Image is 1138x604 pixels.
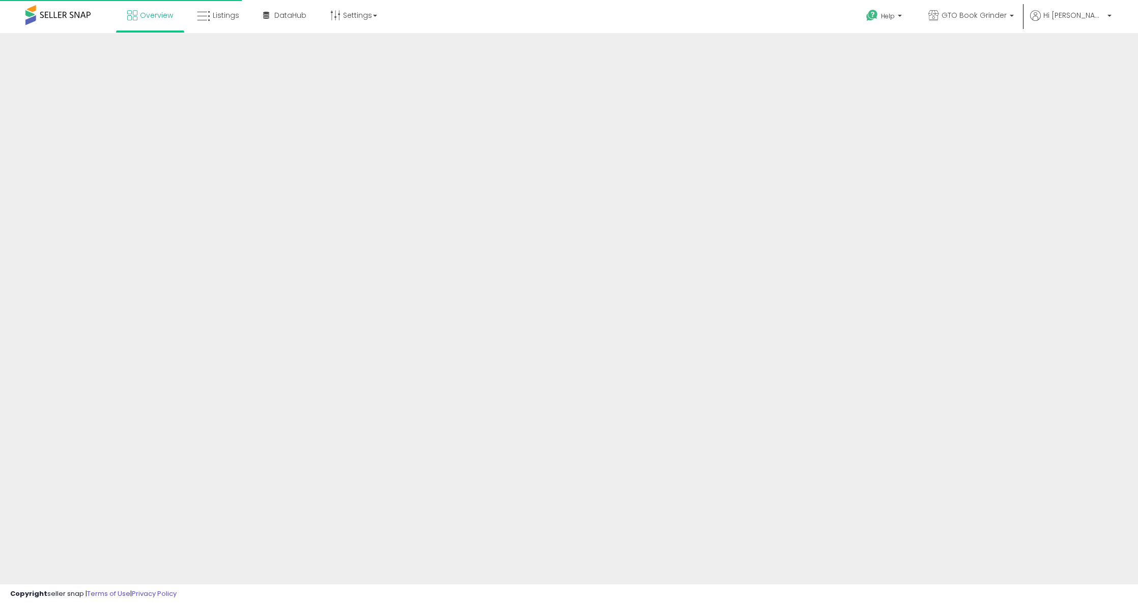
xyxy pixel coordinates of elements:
[866,9,878,22] i: Get Help
[140,10,173,20] span: Overview
[1043,10,1104,20] span: Hi [PERSON_NAME]
[274,10,306,20] span: DataHub
[942,10,1007,20] span: GTO Book Grinder
[881,12,895,20] span: Help
[1030,10,1112,33] a: Hi [PERSON_NAME]
[213,10,239,20] span: Listings
[858,2,912,33] a: Help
